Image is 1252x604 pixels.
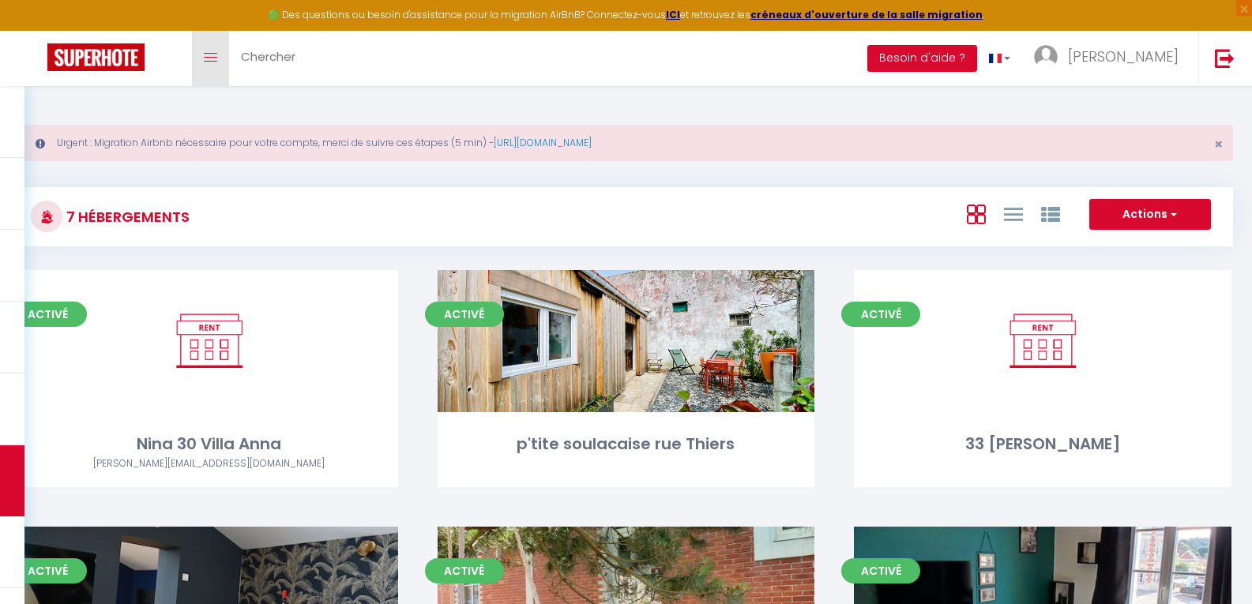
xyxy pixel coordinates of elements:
[425,558,504,583] span: Activé
[8,302,87,327] span: Activé
[229,31,307,86] a: Chercher
[666,8,680,21] a: ICI
[1022,31,1198,86] a: ... [PERSON_NAME]
[47,43,145,71] img: Super Booking
[425,302,504,327] span: Activé
[1004,201,1023,227] a: Vue en Liste
[19,125,1233,161] div: Urgent : Migration Airbnb nécessaire pour votre compte, merci de suivre ces étapes (5 min) -
[841,302,920,327] span: Activé
[1215,48,1235,68] img: logout
[841,558,920,583] span: Activé
[21,456,398,471] div: Airbnb
[8,558,87,583] span: Activé
[494,136,592,149] a: [URL][DOMAIN_NAME]
[1068,47,1179,66] span: [PERSON_NAME]
[1214,134,1223,154] span: ×
[1214,137,1223,152] button: Close
[1041,201,1060,227] a: Vue par Groupe
[854,432,1231,456] div: 33 [PERSON_NAME]
[1089,199,1211,231] button: Actions
[967,201,986,227] a: Vue en Box
[13,6,60,54] button: Ouvrir le widget de chat LiveChat
[867,45,977,72] button: Besoin d'aide ?
[1034,45,1058,69] img: ...
[62,199,190,234] h3: 7 Hébergements
[750,8,983,21] a: créneaux d'ouverture de la salle migration
[241,48,295,65] span: Chercher
[438,432,815,456] div: p'tite soulacaise rue Thiers
[21,432,398,456] div: Nina 30 Villa Anna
